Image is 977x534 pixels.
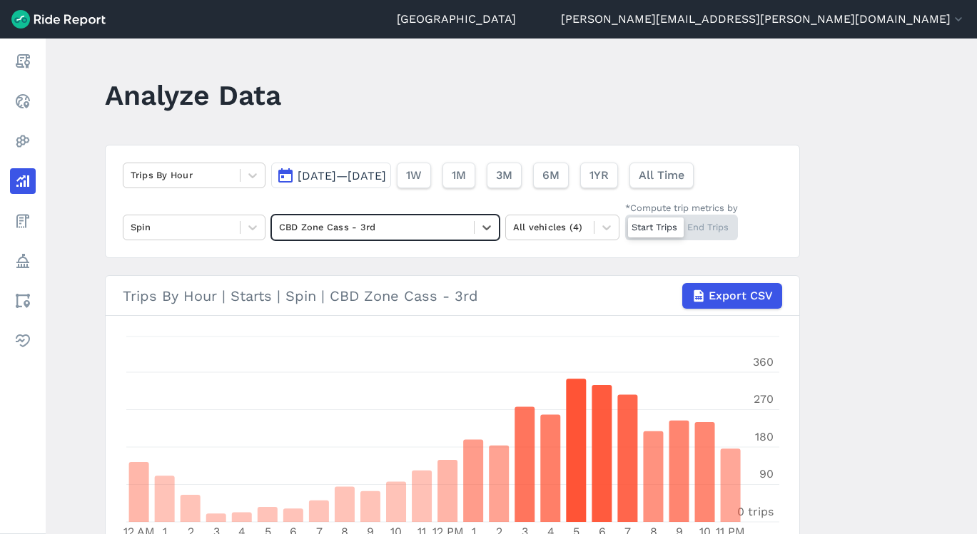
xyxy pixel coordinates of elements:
[755,430,774,443] tspan: 180
[452,167,466,184] span: 1M
[487,163,522,188] button: 3M
[709,287,773,304] span: Export CSV
[10,168,36,194] a: Analyze
[639,167,684,184] span: All Time
[629,163,694,188] button: All Time
[10,328,36,354] a: Health
[406,167,422,184] span: 1W
[753,355,774,369] tspan: 360
[442,163,475,188] button: 1M
[10,288,36,314] a: Areas
[754,392,774,406] tspan: 270
[561,11,966,28] button: [PERSON_NAME][EMAIL_ADDRESS][PERSON_NAME][DOMAIN_NAME]
[682,283,782,309] button: Export CSV
[737,505,774,518] tspan: 0 trips
[11,10,106,29] img: Ride Report
[10,48,36,74] a: Report
[397,11,516,28] a: [GEOGRAPHIC_DATA]
[10,88,36,114] a: Realtime
[123,283,782,309] div: Trips By Hour | Starts | Spin | CBD Zone Cass - 3rd
[625,201,738,215] div: *Compute trip metrics by
[10,128,36,154] a: Heatmaps
[542,167,560,184] span: 6M
[580,163,618,188] button: 1YR
[10,248,36,274] a: Policy
[105,76,281,115] h1: Analyze Data
[10,208,36,234] a: Fees
[271,163,391,188] button: [DATE]—[DATE]
[533,163,569,188] button: 6M
[589,167,609,184] span: 1YR
[759,467,774,481] tspan: 90
[496,167,512,184] span: 3M
[298,169,386,183] span: [DATE]—[DATE]
[397,163,431,188] button: 1W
